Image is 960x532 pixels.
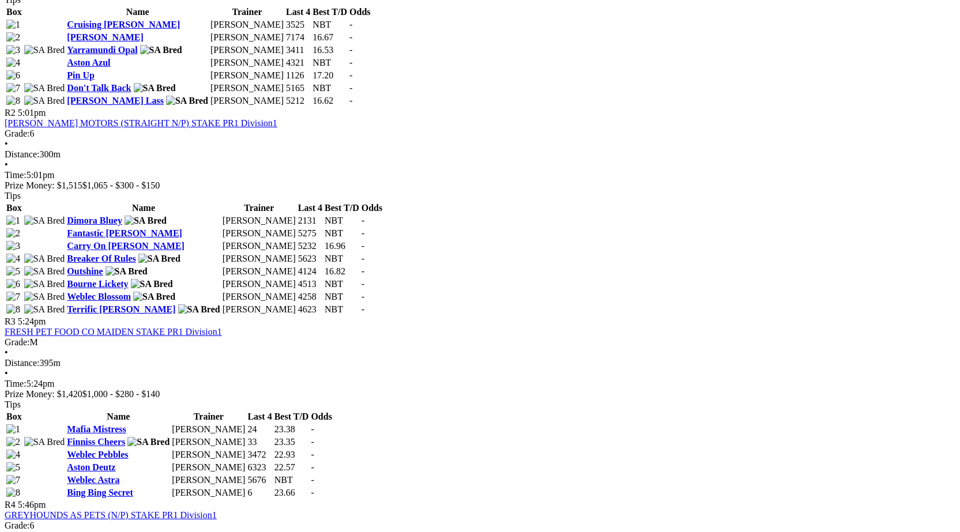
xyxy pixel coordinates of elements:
[210,44,284,56] td: [PERSON_NAME]
[6,32,20,43] img: 2
[67,279,128,289] a: Bourne Lickety
[24,254,65,264] img: SA Bred
[5,358,955,368] div: 395m
[247,487,272,499] td: 6
[5,160,8,169] span: •
[125,216,167,226] img: SA Bred
[5,149,39,159] span: Distance:
[171,411,246,422] th: Trainer
[133,292,175,302] img: SA Bred
[310,411,332,422] th: Odds
[6,203,22,213] span: Box
[6,304,20,315] img: 8
[82,389,160,399] span: $1,000 - $280 - $140
[171,462,246,473] td: [PERSON_NAME]
[349,45,352,55] span: -
[24,304,65,315] img: SA Bred
[134,83,176,93] img: SA Bred
[311,424,314,434] span: -
[5,510,217,520] a: GREYHOUNDS AS PETS (N/P) STAKE PR1 Division1
[5,108,16,118] span: R2
[66,202,220,214] th: Name
[67,266,103,276] a: Outshine
[67,45,137,55] a: Yarramundi Opal
[6,228,20,239] img: 2
[222,304,296,315] td: [PERSON_NAME]
[247,449,272,461] td: 3472
[24,96,65,106] img: SA Bred
[5,348,8,357] span: •
[67,70,95,80] a: Pin Up
[18,108,46,118] span: 5:01pm
[311,475,314,485] span: -
[210,6,284,18] th: Trainer
[312,44,348,56] td: 16.53
[247,462,272,473] td: 6323
[324,202,360,214] th: Best T/D
[298,266,323,277] td: 4124
[285,44,311,56] td: 3411
[274,487,310,499] td: 23.66
[6,475,20,485] img: 7
[362,241,364,251] span: -
[5,149,955,160] div: 300m
[24,45,65,55] img: SA Bred
[274,474,310,486] td: NBT
[5,118,277,128] a: [PERSON_NAME] MOTORS (STRAIGHT N/P) STAKE PR1 Division1
[349,20,352,29] span: -
[222,253,296,265] td: [PERSON_NAME]
[24,216,65,226] img: SA Bred
[210,19,284,31] td: [PERSON_NAME]
[5,358,39,368] span: Distance:
[24,437,65,447] img: SA Bred
[171,436,246,448] td: [PERSON_NAME]
[324,291,360,303] td: NBT
[6,254,20,264] img: 4
[5,520,955,531] div: 6
[298,202,323,214] th: Last 4
[222,278,296,290] td: [PERSON_NAME]
[362,216,364,225] span: -
[298,304,323,315] td: 4623
[247,474,272,486] td: 5676
[285,95,311,107] td: 5212
[67,450,128,459] a: Weblec Pebbles
[6,292,20,302] img: 7
[6,412,22,421] span: Box
[67,437,125,447] a: Finniss Cheers
[349,70,352,80] span: -
[6,279,20,289] img: 6
[222,215,296,227] td: [PERSON_NAME]
[311,488,314,497] span: -
[210,82,284,94] td: [PERSON_NAME]
[222,240,296,252] td: [PERSON_NAME]
[5,180,955,191] div: Prize Money: $1,515
[67,462,115,472] a: Aston Deutz
[285,70,311,81] td: 1126
[5,129,30,138] span: Grade:
[298,291,323,303] td: 4258
[6,45,20,55] img: 3
[5,129,955,139] div: 6
[222,291,296,303] td: [PERSON_NAME]
[312,19,348,31] td: NBT
[66,411,170,422] th: Name
[312,57,348,69] td: NBT
[298,215,323,227] td: 2131
[285,32,311,43] td: 7174
[324,253,360,265] td: NBT
[362,254,364,263] span: -
[5,191,21,201] span: Tips
[67,20,180,29] a: Cruising [PERSON_NAME]
[5,520,30,530] span: Grade:
[362,266,364,276] span: -
[6,424,20,435] img: 1
[67,424,126,434] a: Mafia Mistress
[222,228,296,239] td: [PERSON_NAME]
[5,139,8,149] span: •
[67,96,164,105] a: [PERSON_NAME] Lass
[285,19,311,31] td: 3525
[247,436,272,448] td: 33
[274,411,310,422] th: Best T/D
[5,379,955,389] div: 5:24pm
